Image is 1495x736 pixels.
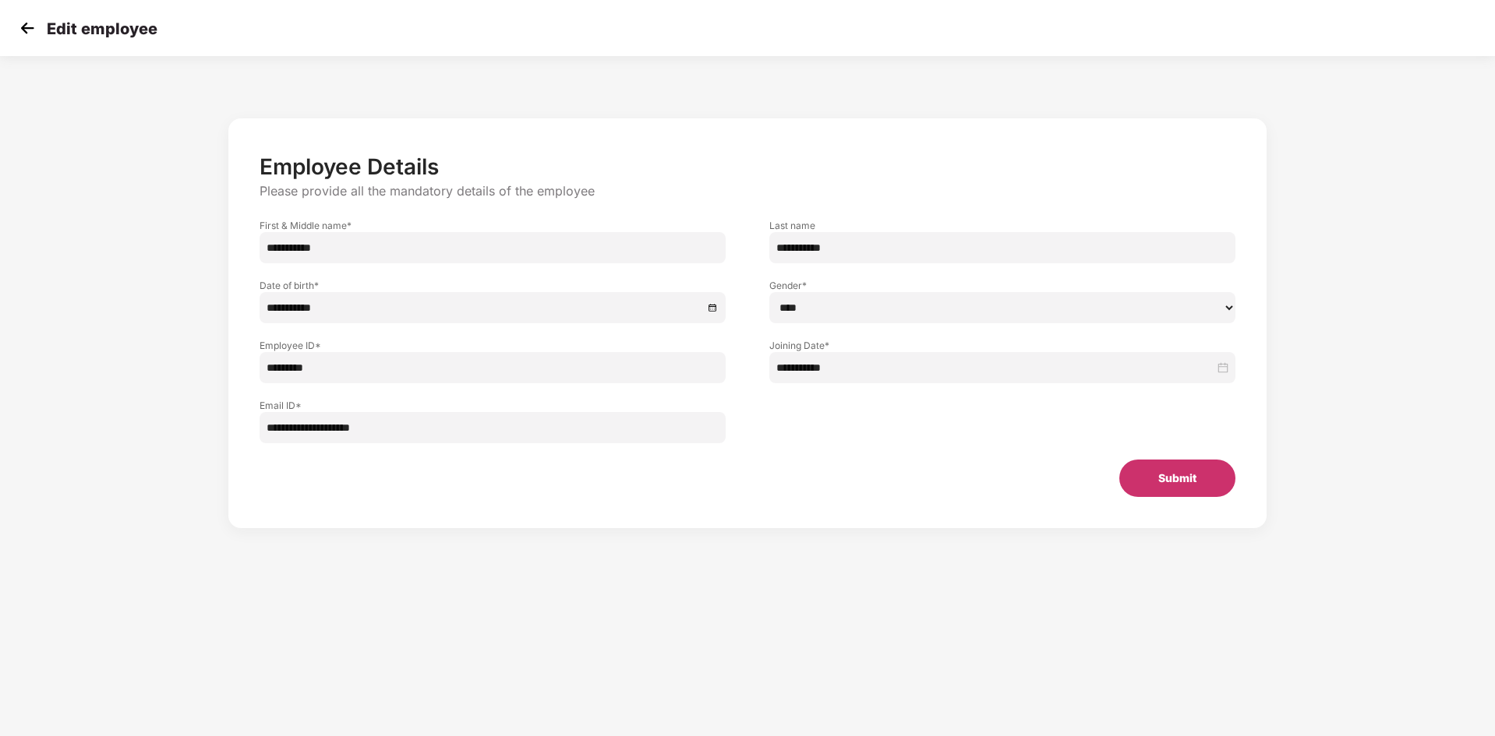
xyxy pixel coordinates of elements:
label: Joining Date [769,339,1235,352]
label: First & Middle name [260,219,726,232]
p: Please provide all the mandatory details of the employee [260,183,1235,199]
label: Last name [769,219,1235,232]
label: Employee ID [260,339,726,352]
img: svg+xml;base64,PHN2ZyB4bWxucz0iaHR0cDovL3d3dy53My5vcmcvMjAwMC9zdmciIHdpZHRoPSIzMCIgaGVpZ2h0PSIzMC... [16,16,39,40]
button: Submit [1119,460,1235,497]
label: Gender [769,279,1235,292]
p: Edit employee [47,19,157,38]
label: Email ID [260,399,726,412]
label: Date of birth [260,279,726,292]
p: Employee Details [260,153,1235,180]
